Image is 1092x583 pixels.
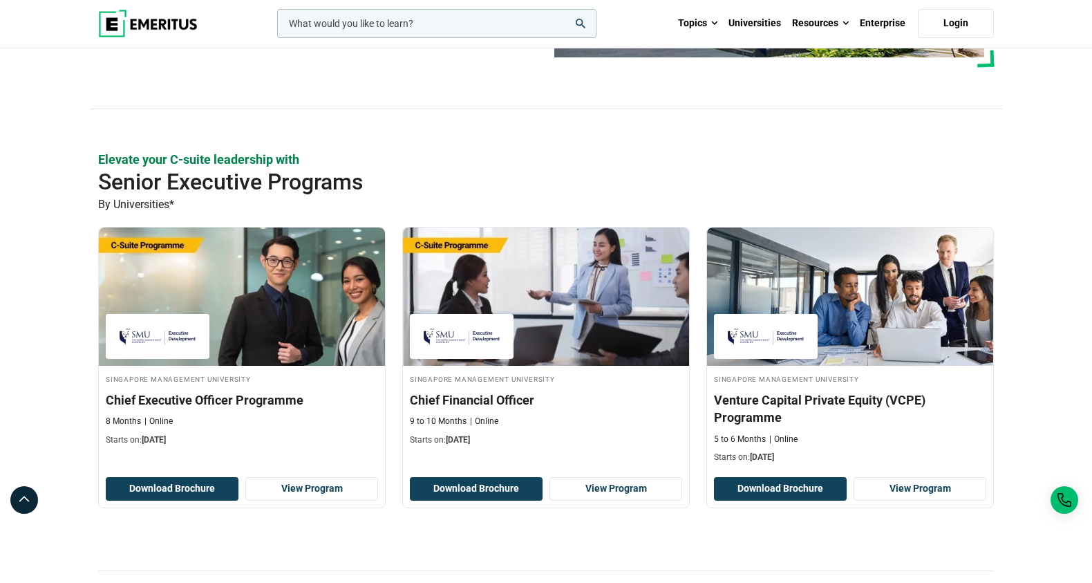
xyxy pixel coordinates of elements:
[144,416,173,427] p: Online
[714,391,986,426] h3: Venture Capital Private Equity (VCPE) Programme
[750,452,774,462] span: [DATE]
[410,373,682,385] h4: Singapore Management University
[549,477,682,501] a: View Program
[142,435,166,445] span: [DATE]
[106,434,378,446] p: Starts on:
[714,452,986,463] p: Starts on:
[113,321,203,352] img: Singapore Management University
[277,9,596,38] input: woocommerce-product-search-field-0
[714,477,847,501] button: Download Brochure
[707,228,993,366] img: Venture Capital Private Equity (VCPE) Programme | Online Finance Course
[106,477,238,501] button: Download Brochure
[98,151,994,168] p: Elevate your C-suite leadership with
[410,477,543,501] button: Download Brochure
[99,228,385,453] a: Leadership Course by Singapore Management University - September 29, 2025 Singapore Management Un...
[99,228,385,366] img: Chief Executive Officer Programme | Online Leadership Course
[918,9,994,38] a: Login
[410,416,467,427] p: 9 to 10 Months
[769,434,798,445] p: Online
[707,228,993,470] a: Finance Course by Singapore Management University - September 29, 2025 Singapore Management Unive...
[470,416,498,427] p: Online
[410,391,682,409] h3: Chief Financial Officer
[403,228,689,366] img: Chief Financial Officer | Online Leadership Course
[854,477,986,501] a: View Program
[245,477,378,501] a: View Program
[98,168,904,196] h2: Senior Executive Programs
[403,228,689,453] a: Leadership Course by Singapore Management University - September 29, 2025 Singapore Management Un...
[106,416,141,427] p: 8 Months
[410,434,682,446] p: Starts on:
[714,373,986,385] h4: Singapore Management University
[98,196,994,214] p: By Universities*
[106,373,378,385] h4: Singapore Management University
[714,434,766,445] p: 5 to 6 Months
[446,435,470,445] span: [DATE]
[417,321,507,352] img: Singapore Management University
[106,391,378,409] h3: Chief Executive Officer Programme
[721,321,811,352] img: Singapore Management University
